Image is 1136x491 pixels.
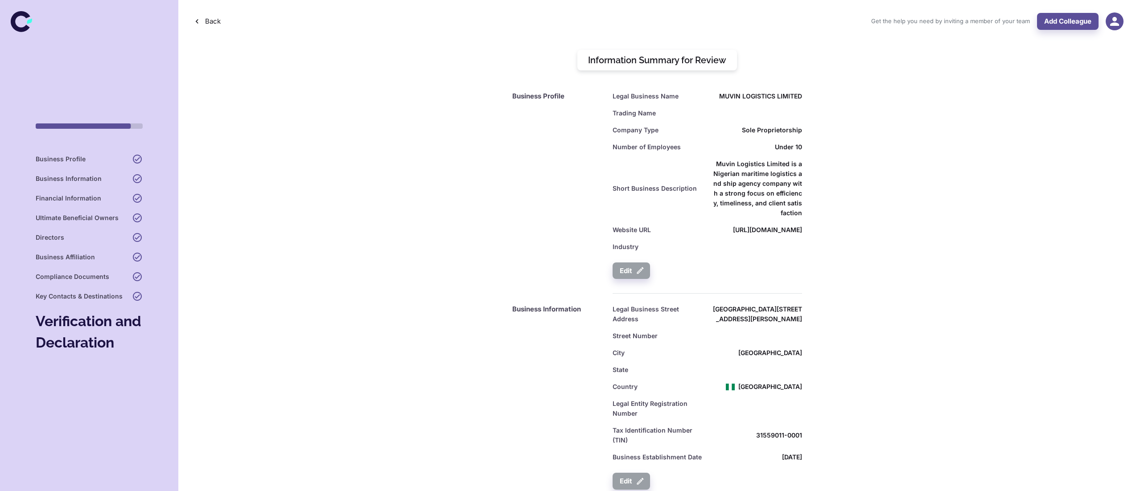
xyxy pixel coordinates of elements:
h6: Industry [613,242,638,252]
h6: Website URL [613,225,651,235]
h6: Short Business Description [613,184,697,193]
h6: Number of Employees [613,142,681,152]
button: Back [191,13,224,30]
h6: State [613,365,628,375]
h6: Business Profile [36,154,86,164]
h6: Business Establishment Date [613,452,702,462]
h6: [URL][DOMAIN_NAME] [733,225,802,235]
h6: [GEOGRAPHIC_DATA] [738,348,802,358]
h6: 31559011-0001 [756,430,802,440]
h4: Verification and Declaration [36,311,143,353]
button: Edit [613,262,650,279]
h6: Compliance Documents [36,272,109,282]
button: Add Colleague [1037,13,1099,30]
h6: Business Information [36,174,102,184]
span: Under 10 [775,142,802,152]
h6: Key Contacts & Destinations [36,291,123,301]
h6: Directors [36,233,64,242]
h6: Legal Business Street Address [613,304,703,324]
button: Edit [613,473,650,490]
h6: Muvin Logistics Limited is a Nigerian maritime logistics and ship agency company with a strong fo... [712,159,802,218]
span: Get the help you need by inviting a member of your team [871,17,1030,26]
span: Sole Proprietorship [742,125,802,135]
div: [GEOGRAPHIC_DATA] [738,382,802,392]
h6: Street Number [613,331,658,341]
h6: Tax Identification Number (TIN) [613,426,703,445]
h6: [DATE] [782,452,802,462]
h6: Legal Entity Registration Number [613,399,703,418]
h5: Information Summary for Review [588,53,726,67]
h6: City [613,348,625,358]
h6: Business Profile [512,91,602,102]
h6: Company Type [613,125,659,135]
h6: Trading Name [613,108,656,118]
h6: Legal Business Name [613,91,679,101]
h6: Business Affiliation [36,252,95,262]
h6: Business Information [512,304,602,315]
h6: [GEOGRAPHIC_DATA][STREET_ADDRESS][PERSON_NAME] [712,304,802,324]
h6: Financial Information [36,193,101,203]
h6: Country [613,382,638,392]
h6: Ultimate Beneficial Owners [36,213,119,223]
h6: MUVIN LOGISTICS LIMITED [719,91,802,101]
